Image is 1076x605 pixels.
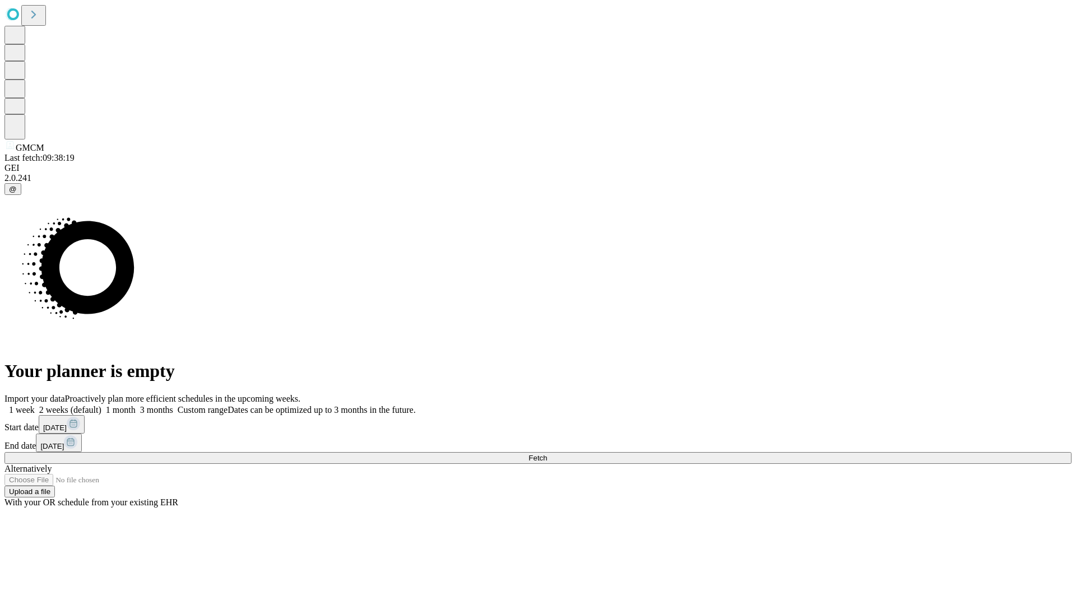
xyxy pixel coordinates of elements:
[4,415,1072,434] div: Start date
[36,434,82,452] button: [DATE]
[4,173,1072,183] div: 2.0.241
[4,183,21,195] button: @
[4,486,55,497] button: Upload a file
[4,434,1072,452] div: End date
[39,415,85,434] button: [DATE]
[4,163,1072,173] div: GEI
[9,405,35,415] span: 1 week
[39,405,101,415] span: 2 weeks (default)
[40,442,64,450] span: [DATE]
[4,153,75,162] span: Last fetch: 09:38:19
[4,394,65,403] span: Import your data
[16,143,44,152] span: GMCM
[4,361,1072,381] h1: Your planner is empty
[178,405,228,415] span: Custom range
[4,497,178,507] span: With your OR schedule from your existing EHR
[43,424,67,432] span: [DATE]
[228,405,415,415] span: Dates can be optimized up to 3 months in the future.
[4,464,52,473] span: Alternatively
[9,185,17,193] span: @
[106,405,136,415] span: 1 month
[4,452,1072,464] button: Fetch
[140,405,173,415] span: 3 months
[528,454,547,462] span: Fetch
[65,394,300,403] span: Proactively plan more efficient schedules in the upcoming weeks.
